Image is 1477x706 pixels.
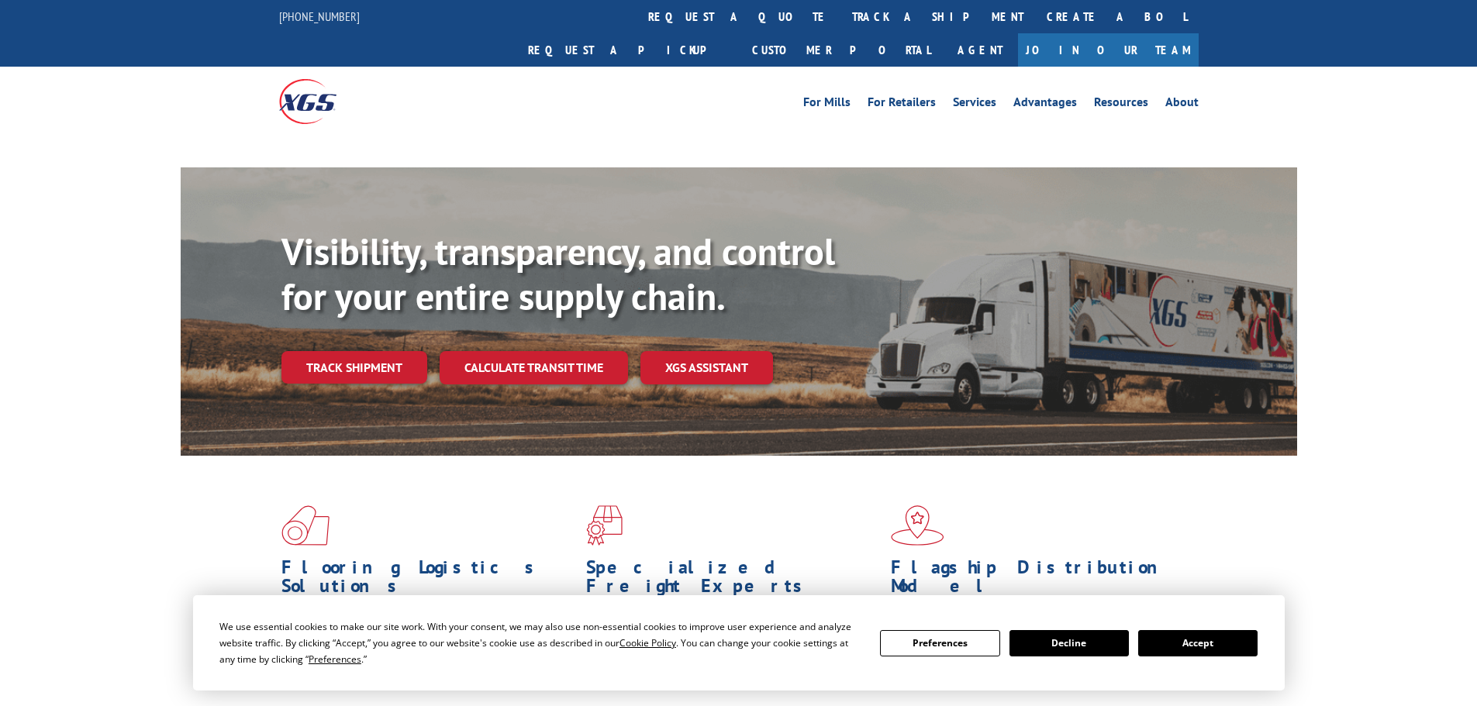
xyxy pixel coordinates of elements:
[281,227,835,320] b: Visibility, transparency, and control for your entire supply chain.
[953,96,996,113] a: Services
[1094,96,1148,113] a: Resources
[1018,33,1199,67] a: Join Our Team
[281,558,575,603] h1: Flooring Logistics Solutions
[309,653,361,666] span: Preferences
[279,9,360,24] a: [PHONE_NUMBER]
[193,595,1285,691] div: Cookie Consent Prompt
[640,351,773,384] a: XGS ASSISTANT
[1013,96,1077,113] a: Advantages
[740,33,942,67] a: Customer Portal
[1165,96,1199,113] a: About
[516,33,740,67] a: Request a pickup
[586,505,623,546] img: xgs-icon-focused-on-flooring-red
[891,558,1184,603] h1: Flagship Distribution Model
[803,96,851,113] a: For Mills
[440,351,628,384] a: Calculate transit time
[219,618,861,667] div: We use essential cookies to make our site work. With your consent, we may also use non-essential ...
[868,96,936,113] a: For Retailers
[586,558,879,603] h1: Specialized Freight Experts
[619,636,676,649] span: Cookie Policy
[942,33,1018,67] a: Agent
[891,505,944,546] img: xgs-icon-flagship-distribution-model-red
[1009,630,1129,656] button: Decline
[281,351,427,384] a: Track shipment
[281,505,330,546] img: xgs-icon-total-supply-chain-intelligence-red
[1138,630,1258,656] button: Accept
[880,630,999,656] button: Preferences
